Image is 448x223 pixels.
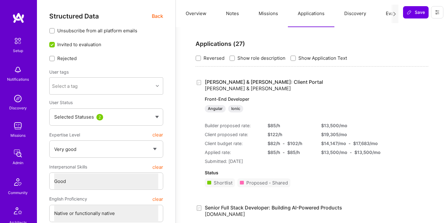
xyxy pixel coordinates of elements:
img: Community [10,175,25,189]
div: $ 13,500 /mo [321,149,347,156]
div: - [349,140,351,147]
span: [PERSON_NAME] & [PERSON_NAME] [205,85,291,91]
span: Show role description [237,55,285,61]
div: $ 102 /h [287,140,302,147]
button: clear [152,129,163,140]
label: User tags [49,69,69,75]
img: logo [12,12,25,23]
img: discovery [12,92,24,105]
div: Client budget rate: [205,140,260,147]
button: Save [403,6,429,18]
div: Created [196,205,205,212]
div: $ 17,683 /mo [353,140,378,147]
i: icon Application [196,79,203,86]
p: Front-End Developer [205,96,367,102]
span: English Proficiency [49,193,87,205]
span: User Status [49,100,73,105]
div: Submitted: [DATE] [205,158,367,164]
span: [DOMAIN_NAME] [205,211,245,217]
div: Applied rate: [205,149,260,156]
strong: Applications ( 27 ) [196,40,245,47]
span: Selected Statuses [54,114,94,120]
div: Ionic [228,105,243,112]
div: - [283,149,285,156]
span: Reversed [204,55,224,61]
div: Select a tag [52,83,78,89]
div: Notifications [7,76,29,83]
i: icon Chevron [156,84,159,87]
div: Proposed - Shared [246,180,288,186]
span: Expertise Level [49,129,80,140]
span: Show Application Text [298,55,347,61]
img: setup [11,34,24,47]
div: Shortlist [214,180,232,186]
div: Discovery [9,105,27,111]
div: $ 85 /h [287,149,300,156]
div: $ 13,500 /mo [321,122,367,129]
div: $ 82 /h [268,140,280,147]
span: Structured Data [49,12,99,20]
div: Client proposed rate: [205,131,260,138]
button: clear [152,193,163,205]
span: Unsubscribe from all platform emails [57,27,137,34]
div: $ 13,500 /mo [354,149,381,156]
span: Back [152,12,163,20]
div: $ 122 /h [268,131,314,138]
i: icon Application [196,205,203,212]
span: Interpersonal Skills [49,161,87,172]
div: Community [8,189,28,196]
img: teamwork [12,120,24,132]
div: - [283,140,285,147]
div: Missions [10,132,26,139]
span: Save [407,9,425,15]
div: $ 85 /h [268,149,280,156]
div: $ 14,147 /mo [321,140,346,147]
img: admin teamwork [12,147,24,160]
div: Created [196,79,205,86]
img: caret [155,116,159,118]
a: [PERSON_NAME] & [PERSON_NAME]: Client Portal[PERSON_NAME] & [PERSON_NAME]Front-End DeveloperAngul... [205,79,367,112]
i: icon Next [392,12,397,16]
div: Status [205,169,367,176]
div: 2 [96,114,103,120]
div: $ 85 /h [268,122,314,129]
div: Admin [13,160,23,166]
button: clear [152,161,163,172]
img: Architects [10,205,25,219]
div: - [350,149,352,156]
div: Builder proposed rate: [205,122,260,129]
span: Rejected [57,55,77,62]
span: Invited to evaluation [57,41,101,48]
img: bell [12,64,24,76]
div: $ 19,305 /mo [321,131,367,138]
div: Setup [13,47,23,54]
div: Angular [205,105,226,112]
